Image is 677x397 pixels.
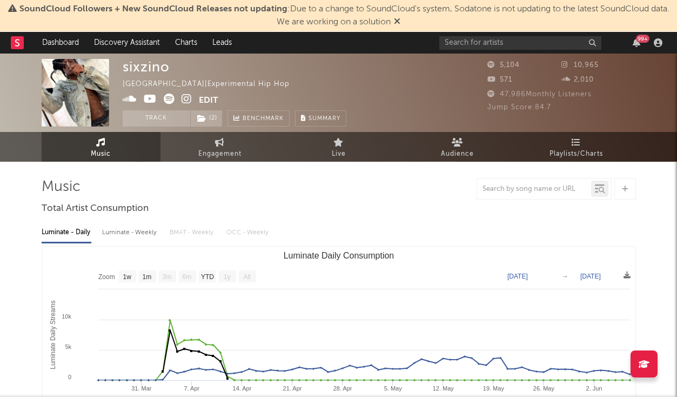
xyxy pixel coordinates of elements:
[205,32,239,54] a: Leads
[482,385,504,392] text: 19. May
[517,132,636,162] a: Playlists/Charts
[283,251,394,260] text: Luminate Daily Consumption
[439,36,601,50] input: Search for artists
[102,223,159,242] div: Luminate - Weekly
[487,91,592,98] span: 47,986 Monthly Listeners
[384,385,402,392] text: 5. May
[200,273,213,281] text: YTD
[182,273,191,281] text: 6m
[561,62,599,69] span: 10,965
[477,185,591,194] input: Search by song name or URL
[98,273,115,281] text: Zoom
[309,116,340,122] span: Summary
[42,223,91,242] div: Luminate - Daily
[19,5,669,27] span: : Due to a change to SoundCloud's system, Sodatone is not updating to the latest SoundCloud data....
[123,273,131,281] text: 1w
[586,385,602,392] text: 2. Jun
[487,62,520,69] span: 5,104
[191,110,222,127] button: (2)
[62,313,71,320] text: 10k
[243,273,250,281] text: All
[549,148,603,161] span: Playlists/Charts
[91,148,111,161] span: Music
[131,385,152,392] text: 31. Mar
[243,113,284,125] span: Benchmark
[332,148,346,161] span: Live
[160,132,279,162] a: Engagement
[487,76,512,83] span: 571
[190,110,223,127] span: ( 2 )
[283,385,301,392] text: 21. Apr
[487,104,551,111] span: Jump Score: 84.7
[199,94,218,107] button: Edit
[295,110,346,127] button: Summary
[394,18,400,27] span: Dismiss
[232,385,251,392] text: 14. Apr
[432,385,454,392] text: 12. May
[35,32,86,54] a: Dashboard
[580,273,601,280] text: [DATE]
[42,202,149,215] span: Total Artist Consumption
[123,110,190,127] button: Track
[65,343,71,350] text: 5k
[633,38,640,47] button: 99+
[49,300,56,369] text: Luminate Daily Streams
[184,385,199,392] text: 7. Apr
[167,32,205,54] a: Charts
[562,273,568,280] text: →
[224,273,231,281] text: 1y
[162,273,171,281] text: 3m
[123,59,170,75] div: sixzino
[333,385,352,392] text: 28. Apr
[142,273,151,281] text: 1m
[68,374,71,380] text: 0
[86,32,167,54] a: Discovery Assistant
[398,132,517,162] a: Audience
[42,132,160,162] a: Music
[19,5,287,14] span: SoundCloud Followers + New SoundCloud Releases not updating
[636,35,649,43] div: 99 +
[279,132,398,162] a: Live
[561,76,594,83] span: 2,010
[123,78,302,91] div: [GEOGRAPHIC_DATA] | Experimental Hip Hop
[227,110,290,127] a: Benchmark
[198,148,242,161] span: Engagement
[533,385,554,392] text: 26. May
[441,148,474,161] span: Audience
[507,273,528,280] text: [DATE]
